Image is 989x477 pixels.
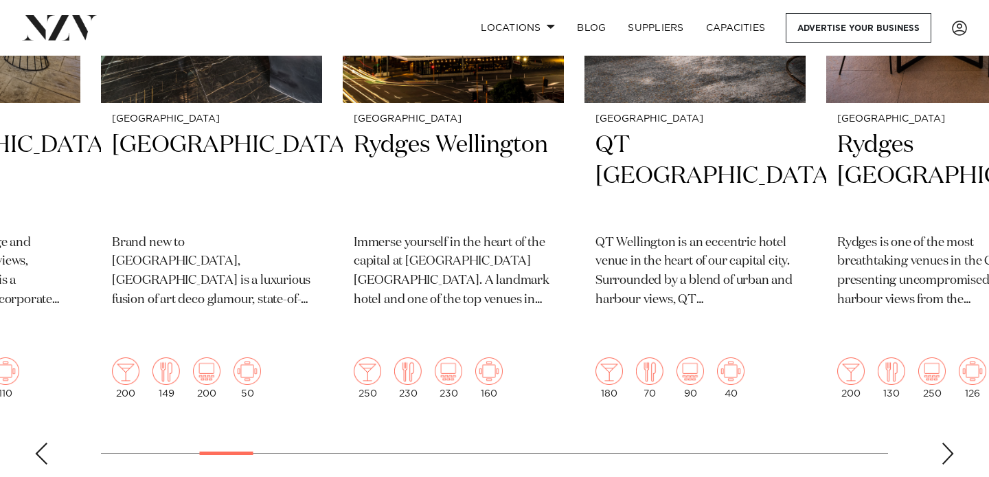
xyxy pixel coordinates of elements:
a: Capacities [695,13,777,43]
div: 250 [354,357,381,399]
h2: [GEOGRAPHIC_DATA] [112,130,311,223]
img: theatre.png [677,357,704,385]
img: cocktail.png [112,357,139,385]
a: SUPPLIERS [617,13,694,43]
img: nzv-logo.png [22,15,97,40]
div: 160 [475,357,503,399]
img: cocktail.png [595,357,623,385]
img: theatre.png [435,357,462,385]
div: 50 [234,357,261,399]
div: 130 [878,357,905,399]
div: 90 [677,357,704,399]
img: meeting.png [234,357,261,385]
p: Immerse yourself in the heart of the capital at [GEOGRAPHIC_DATA] [GEOGRAPHIC_DATA]. A landmark h... [354,234,553,311]
small: [GEOGRAPHIC_DATA] [112,114,311,124]
div: 200 [837,357,865,399]
img: cocktail.png [837,357,865,385]
img: dining.png [636,357,663,385]
small: [GEOGRAPHIC_DATA] [354,114,553,124]
p: Brand new to [GEOGRAPHIC_DATA], [GEOGRAPHIC_DATA] is a luxurious fusion of art deco glamour, stat... [112,234,311,311]
div: 40 [717,357,744,399]
div: 149 [152,357,180,399]
a: BLOG [566,13,617,43]
div: 200 [193,357,220,399]
a: Locations [470,13,566,43]
div: 180 [595,357,623,399]
img: dining.png [152,357,180,385]
div: 250 [918,357,946,399]
h2: QT [GEOGRAPHIC_DATA] [595,130,795,223]
img: cocktail.png [354,357,381,385]
img: meeting.png [959,357,986,385]
img: dining.png [878,357,905,385]
div: 230 [435,357,462,399]
img: meeting.png [475,357,503,385]
img: theatre.png [193,357,220,385]
div: 126 [959,357,986,399]
div: 200 [112,357,139,399]
img: dining.png [394,357,422,385]
p: QT Wellington is an eccentric hotel venue in the heart of our capital city. Surrounded by a blend... [595,234,795,311]
img: theatre.png [918,357,946,385]
img: meeting.png [717,357,744,385]
h2: Rydges Wellington [354,130,553,223]
div: 230 [394,357,422,399]
div: 70 [636,357,663,399]
small: [GEOGRAPHIC_DATA] [595,114,795,124]
a: Advertise your business [786,13,931,43]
